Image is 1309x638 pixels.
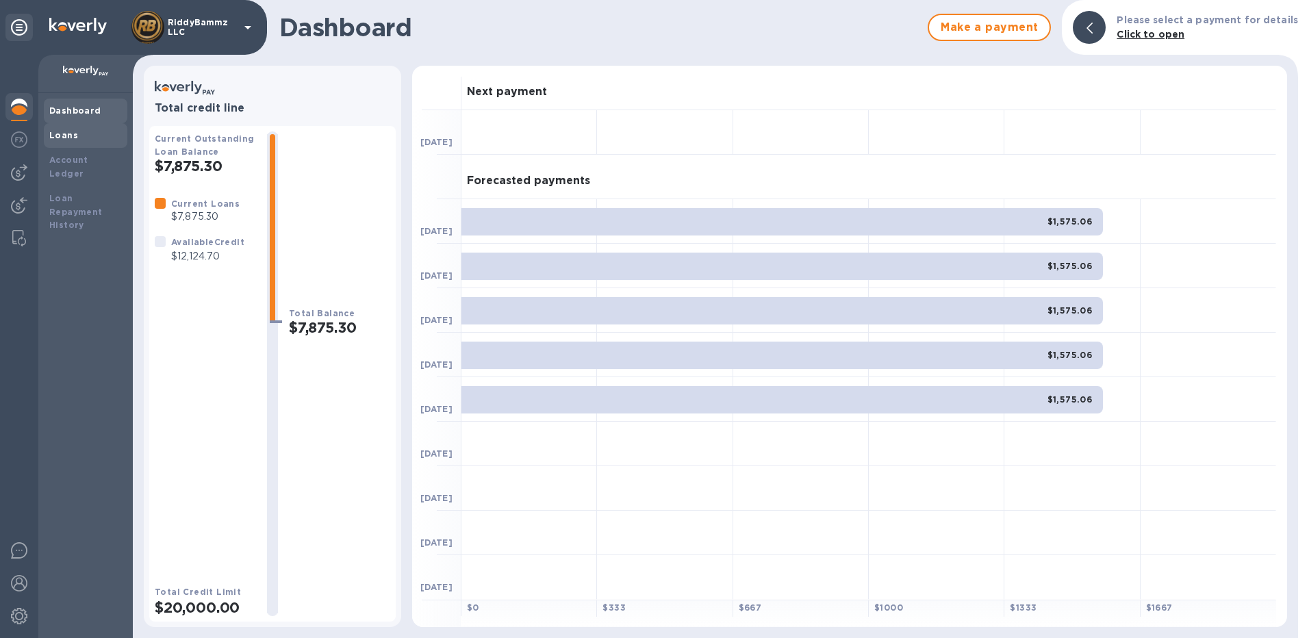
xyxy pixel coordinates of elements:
h2: $7,875.30 [289,319,390,336]
b: [DATE] [420,315,453,325]
div: Unpin categories [5,14,33,41]
b: $1,575.06 [1047,216,1093,227]
b: Total Credit Limit [155,587,241,597]
b: Total Balance [289,308,355,318]
p: $7,875.30 [171,209,240,224]
b: [DATE] [420,537,453,548]
img: Foreign exchange [11,131,27,148]
h1: Dashboard [279,13,921,42]
b: [DATE] [420,137,453,147]
b: $ 1333 [1010,602,1037,613]
b: Current Loans [171,199,240,209]
p: RiddyBammz LLC [168,18,236,37]
b: [DATE] [420,359,453,370]
b: Click to open [1117,29,1184,40]
span: Make a payment [940,19,1039,36]
p: $12,124.70 [171,249,244,264]
b: $ 1667 [1146,602,1173,613]
b: $1,575.06 [1047,305,1093,316]
b: [DATE] [420,493,453,503]
b: Current Outstanding Loan Balance [155,133,255,157]
h3: Total credit line [155,102,390,115]
b: $1,575.06 [1047,394,1093,405]
b: $ 333 [602,602,626,613]
b: [DATE] [420,404,453,414]
img: Logo [49,18,107,34]
button: Make a payment [928,14,1051,41]
h3: Forecasted payments [467,175,590,188]
b: Account Ledger [49,155,88,179]
b: Loan Repayment History [49,193,103,231]
b: [DATE] [420,226,453,236]
b: Available Credit [171,237,244,247]
h2: $20,000.00 [155,599,256,616]
b: Loans [49,130,78,140]
b: [DATE] [420,270,453,281]
h2: $7,875.30 [155,157,256,175]
b: Please select a payment for details [1117,14,1298,25]
b: $ 1000 [874,602,903,613]
b: $1,575.06 [1047,350,1093,360]
b: Dashboard [49,105,101,116]
b: [DATE] [420,582,453,592]
h3: Next payment [467,86,547,99]
b: $ 0 [467,602,479,613]
b: $1,575.06 [1047,261,1093,271]
b: [DATE] [420,448,453,459]
b: $ 667 [739,602,762,613]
